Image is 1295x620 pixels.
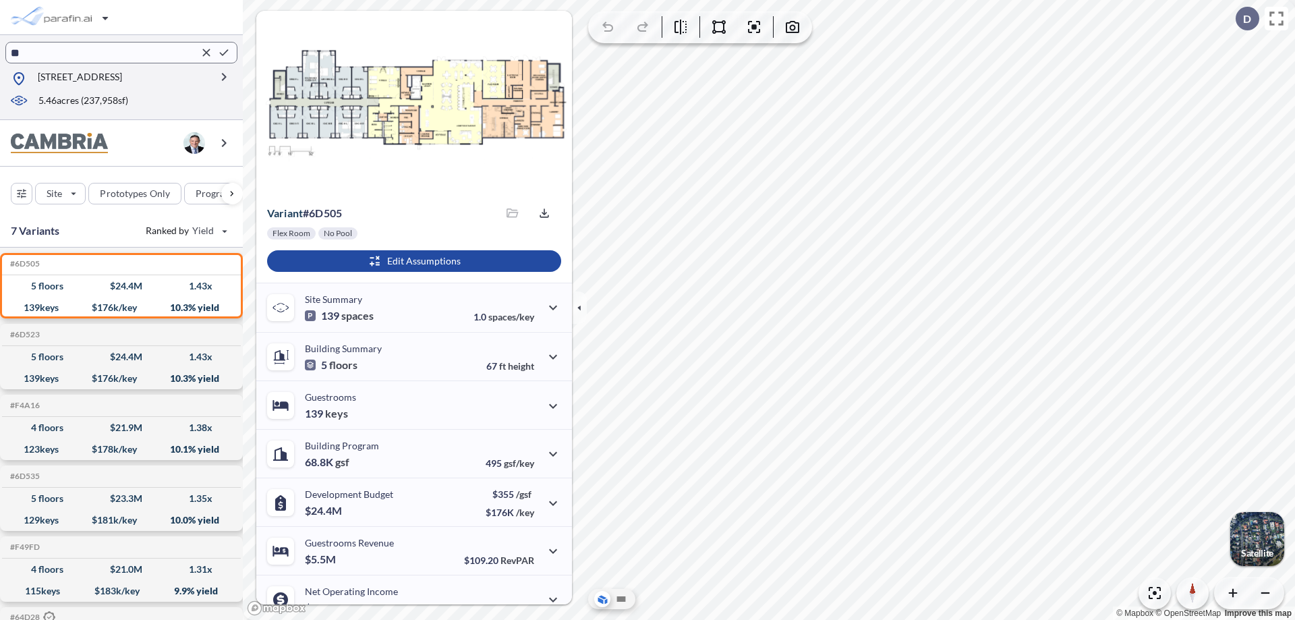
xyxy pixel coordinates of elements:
span: RevPAR [500,555,534,566]
button: Site Plan [613,591,629,607]
p: Program [196,187,233,200]
p: [STREET_ADDRESS] [38,70,122,87]
p: Development Budget [305,488,393,500]
button: Program [184,183,257,204]
p: No Pool [324,228,352,239]
button: Switcher ImageSatellite [1230,512,1284,566]
span: gsf/key [504,457,534,469]
span: Variant [267,206,303,219]
h5: Click to copy the code [7,330,40,339]
p: Flex Room [272,228,310,239]
p: 5 [305,358,357,372]
a: Mapbox [1116,609,1153,618]
h5: Click to copy the code [7,401,40,410]
p: Building Program [305,440,379,451]
button: Prototypes Only [88,183,181,204]
p: Edit Assumptions [387,254,461,268]
span: gsf [335,455,349,469]
p: $176K [486,507,534,518]
h5: Click to copy the code [7,472,40,481]
p: Building Summary [305,343,382,354]
img: Switcher Image [1230,512,1284,566]
img: user logo [183,132,205,154]
p: Satellite [1241,548,1273,559]
p: 139 [305,407,348,420]
button: Aerial View [594,591,610,607]
p: Site [47,187,62,200]
p: 67 [486,360,534,372]
span: margin [505,603,534,615]
p: 495 [486,457,534,469]
p: Site Summary [305,293,362,305]
span: floors [329,358,357,372]
span: spaces/key [488,311,534,322]
span: spaces [341,309,374,322]
p: $2.5M [305,601,338,615]
p: # 6d505 [267,206,342,220]
p: Net Operating Income [305,586,398,597]
span: ft [499,360,506,372]
img: BrandImage [11,133,108,154]
p: 1.0 [473,311,534,322]
h5: Click to copy the code [7,259,40,269]
p: Guestrooms [305,391,356,403]
span: /key [516,507,534,518]
span: keys [325,407,348,420]
p: 68.8K [305,455,349,469]
p: 45.0% [477,603,534,615]
button: Site [35,183,86,204]
a: OpenStreetMap [1155,609,1221,618]
p: 7 Variants [11,223,60,239]
h5: Click to copy the code [7,542,40,552]
span: Yield [192,224,214,237]
span: /gsf [516,488,531,500]
p: Prototypes Only [100,187,170,200]
p: 139 [305,309,374,322]
p: $5.5M [305,553,338,566]
p: 5.46 acres ( 237,958 sf) [38,94,128,109]
p: D [1243,13,1251,25]
button: Ranked by Yield [135,220,236,242]
p: $109.20 [464,555,534,566]
p: $355 [486,488,534,500]
a: Mapbox homepage [247,600,306,616]
p: Guestrooms Revenue [305,537,394,548]
p: $24.4M [305,504,344,517]
span: height [508,360,534,372]
a: Improve this map [1225,609,1292,618]
button: Edit Assumptions [267,250,561,272]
